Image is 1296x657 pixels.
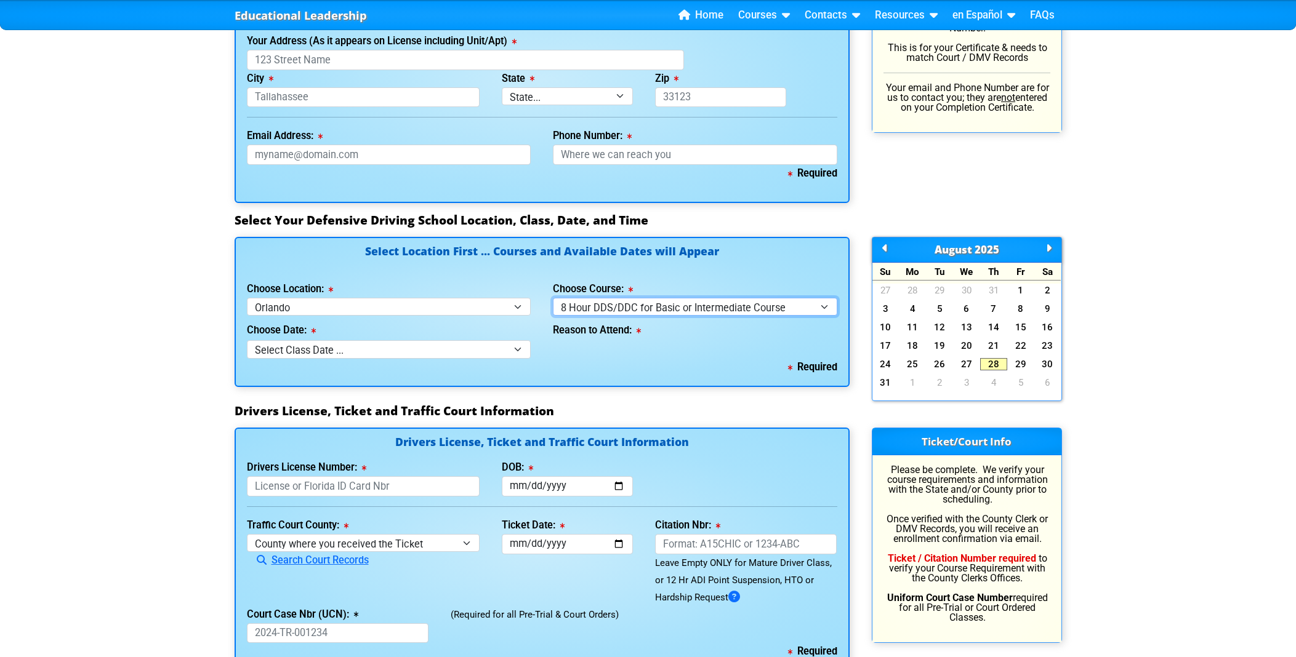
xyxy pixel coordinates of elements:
[247,74,273,84] label: City
[935,242,972,257] span: August
[899,358,926,370] a: 25
[553,131,632,141] label: Phone Number:
[235,213,1062,228] h3: Select Your Defensive Driving School Location, Class, Date, and Time
[502,74,534,84] label: State
[788,645,837,657] b: Required
[247,50,684,70] input: 123 Street Name
[980,376,1007,389] a: 4
[1034,340,1061,352] a: 23
[247,463,366,472] label: Drivers License Number:
[887,592,1013,603] b: Uniform Court Case Number
[502,520,565,530] label: Ticket Date:
[553,284,633,294] label: Choose Course:
[953,358,980,370] a: 27
[953,340,980,352] a: 20
[953,284,980,297] a: 30
[883,465,1050,623] p: Please be complete. We verify your course requirements and information with the State and/or Coun...
[888,552,1036,564] b: Ticket / Citation Number required
[247,325,316,335] label: Choose Date:
[1007,340,1034,352] a: 22
[553,145,837,165] input: Where we can reach you
[926,358,953,370] a: 26
[655,87,786,108] input: 33123
[899,263,926,281] div: Mo
[926,284,953,297] a: 29
[788,361,837,373] b: Required
[247,554,369,566] a: Search Court Records
[953,263,980,281] div: We
[440,606,848,643] div: (Required for all Pre-Trial & Court Orders)
[1034,321,1061,333] a: 16
[1034,358,1061,370] a: 30
[899,321,926,333] a: 11
[1001,92,1015,103] u: not
[788,167,837,179] b: Required
[733,6,795,25] a: Courses
[1034,303,1061,315] a: 9
[655,554,837,606] div: Leave Empty ONLY for Mature Driver Class, or 12 Hr ADI Point Suspension, HTO or Hardship Request
[975,242,999,257] span: 2025
[872,321,900,333] a: 10
[980,284,1007,297] a: 31
[235,404,1062,418] h3: Drivers License, Ticket and Traffic Court Information
[899,284,926,297] a: 28
[948,6,1020,25] a: en Español
[953,376,980,389] a: 3
[899,376,926,389] a: 1
[247,36,517,46] label: Your Address (As it appears on License including Unit/Apt)
[980,340,1007,352] a: 21
[899,303,926,315] a: 4
[247,284,333,294] label: Choose Location:
[980,358,1007,370] a: 28
[247,145,531,165] input: myname@domain.com
[655,534,837,554] input: Format: A15CHIC or 1234-ABC
[674,6,728,25] a: Home
[926,303,953,315] a: 5
[502,534,633,554] input: mm/dd/yyyy
[247,623,429,643] input: 2024-TR-001234
[247,520,348,530] label: Traffic Court County:
[247,131,323,141] label: Email Address:
[1007,284,1034,297] a: 1
[247,610,358,619] label: Court Case Nbr (UCN):
[926,263,953,281] div: Tu
[872,263,900,281] div: Su
[926,340,953,352] a: 19
[872,428,1061,455] h3: Ticket/Court Info
[800,6,865,25] a: Contacts
[502,476,633,496] input: mm/dd/yyyy
[870,6,943,25] a: Resources
[1025,6,1060,25] a: FAQs
[1007,321,1034,333] a: 15
[980,321,1007,333] a: 14
[655,520,720,530] label: Citation Nbr:
[1034,376,1061,389] a: 6
[980,303,1007,315] a: 7
[926,321,953,333] a: 12
[1007,358,1034,370] a: 29
[553,325,641,335] label: Reason to Attend:
[872,284,900,297] a: 27
[235,6,367,26] a: Educational Leadership
[899,340,926,352] a: 18
[247,476,480,496] input: License or Florida ID Card Nbr
[502,463,533,472] label: DOB:
[980,263,1007,281] div: Th
[926,376,953,389] a: 2
[1007,303,1034,315] a: 8
[247,87,480,108] input: Tallahassee
[1007,263,1034,281] div: Fr
[655,74,678,84] label: Zip
[872,303,900,315] a: 3
[953,303,980,315] a: 6
[1007,376,1034,389] a: 5
[872,340,900,352] a: 17
[1034,284,1061,297] a: 2
[1034,263,1061,281] div: Sa
[247,246,837,271] h4: Select Location First ... Courses and Available Dates will Appear
[883,83,1050,113] p: Your email and Phone Number are for us to contact you; they are entered on your Completion Certif...
[872,376,900,389] a: 31
[247,437,837,450] h4: Drivers License, Ticket and Traffic Court Information
[953,321,980,333] a: 13
[872,358,900,370] a: 24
